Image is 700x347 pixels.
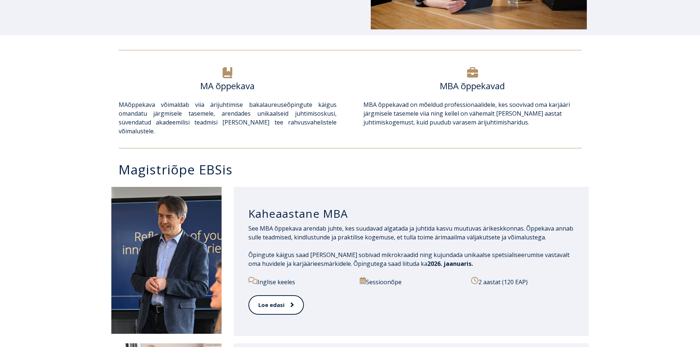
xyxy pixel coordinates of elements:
p: Inglise keeles [248,277,351,286]
h6: MA õppekava [119,80,337,91]
img: DSC_2098 [111,187,222,334]
h3: Magistriõpe EBSis [119,163,589,176]
a: MA [119,101,128,109]
a: Loe edasi [248,295,304,315]
span: õppekava võimaldab viia ärijuhtimise bakalaureuseõpingute käigus omandatu järgmisele tasemele, ar... [119,101,337,135]
p: 2 aastat (120 EAP) [471,277,574,286]
p: Sessioonõpe [360,277,463,286]
span: 2026. jaanuaris. [427,260,473,268]
h6: MBA õppekavad [363,80,581,91]
a: MBA [363,101,377,109]
p: õppekavad on mõeldud professionaalidele, kes soovivad oma karjääri järgmisele tasemele viia ning ... [363,100,581,127]
p: Õpingute käigus saad [PERSON_NAME] sobivad mikrokraadid ning kujundada unikaalse spetsialiseerumi... [248,250,574,268]
h3: Kaheaastane MBA [248,207,574,221]
p: See MBA õppekava arendab juhte, kes suudavad algatada ja juhtida kasvu muutuvas ärikeskkonnas. Õp... [248,224,574,242]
